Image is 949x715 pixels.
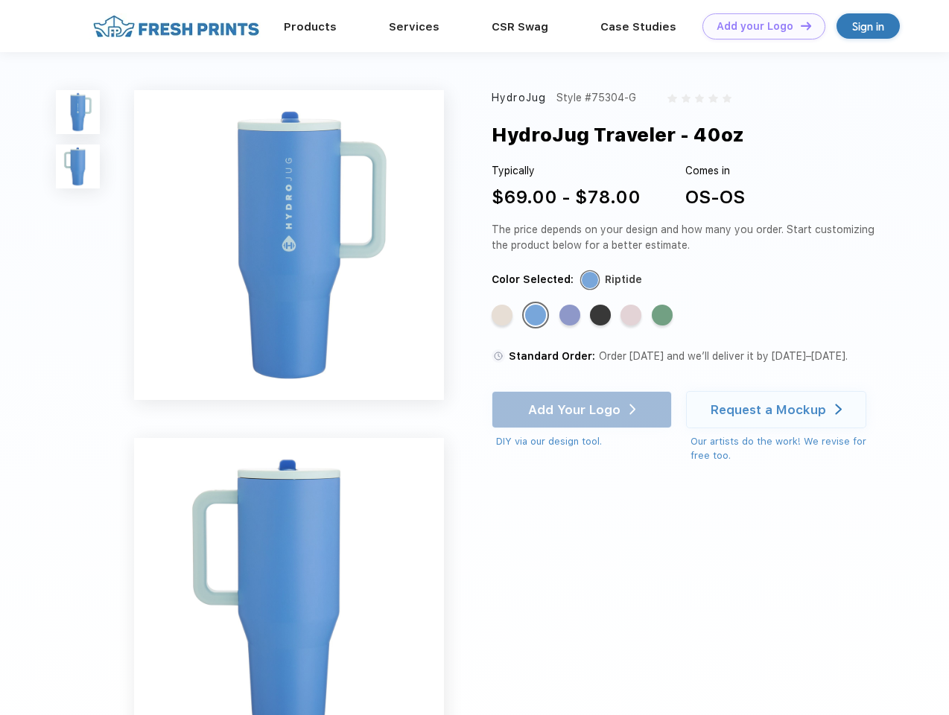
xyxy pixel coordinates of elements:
div: Riptide [525,305,546,325]
img: func=resize&h=100 [56,144,100,188]
div: Color Selected: [492,272,574,287]
img: func=resize&h=100 [56,90,100,134]
div: The price depends on your design and how many you order. Start customizing the product below for ... [492,222,880,253]
div: OS-OS [685,184,745,211]
img: white arrow [835,404,842,415]
div: Black [590,305,611,325]
div: Typically [492,163,641,179]
img: DT [801,22,811,30]
div: Comes in [685,163,745,179]
div: HydroJug [492,90,546,106]
div: $69.00 - $78.00 [492,184,641,211]
img: func=resize&h=640 [134,90,444,400]
a: Sign in [837,13,900,39]
span: Order [DATE] and we’ll deliver it by [DATE]–[DATE]. [599,350,848,362]
div: Add your Logo [717,20,793,33]
div: Cream [492,305,512,325]
span: Standard Order: [509,350,595,362]
img: standard order [492,349,505,363]
div: Style #75304-G [556,90,636,106]
img: gray_star.svg [708,94,717,103]
div: HydroJug Traveler - 40oz [492,121,744,149]
div: Riptide [605,272,642,287]
div: Peri [559,305,580,325]
img: gray_star.svg [667,94,676,103]
div: Pink Sand [620,305,641,325]
div: Sign in [852,18,884,35]
div: Request a Mockup [711,402,826,417]
div: Our artists do the work! We revise for free too. [691,434,880,463]
a: Products [284,20,337,34]
img: gray_star.svg [682,94,691,103]
img: gray_star.svg [723,94,731,103]
div: DIY via our design tool. [496,434,672,449]
img: gray_star.svg [695,94,704,103]
img: fo%20logo%202.webp [89,13,264,39]
div: Sage [652,305,673,325]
